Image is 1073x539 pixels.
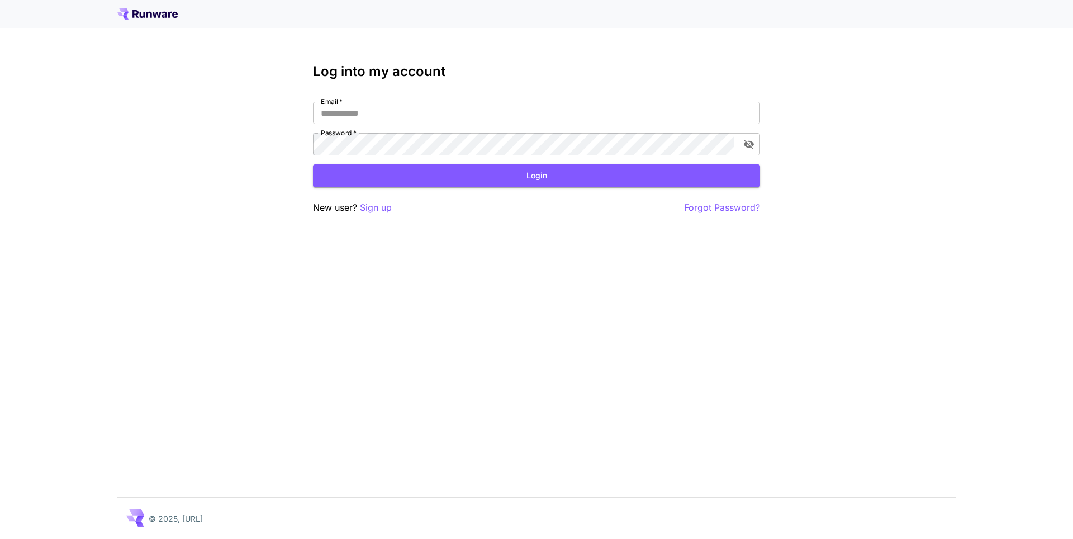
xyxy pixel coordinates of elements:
[313,164,760,187] button: Login
[321,128,357,138] label: Password
[149,513,203,524] p: © 2025, [URL]
[360,201,392,215] button: Sign up
[739,134,759,154] button: toggle password visibility
[313,64,760,79] h3: Log into my account
[684,201,760,215] button: Forgot Password?
[313,201,392,215] p: New user?
[321,97,343,106] label: Email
